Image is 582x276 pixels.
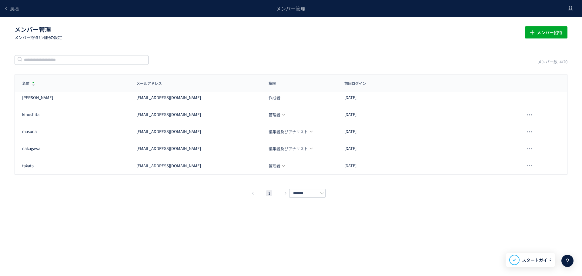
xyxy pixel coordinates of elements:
button: メンバー招待 [525,26,567,38]
div: [DATE] [337,146,466,151]
div: [DATE] [337,163,466,169]
span: 管理者 [269,164,280,168]
div: [DATE] [337,112,466,118]
div: [PERSON_NAME] [22,95,53,101]
div: 管理者 [269,112,286,118]
div: [EMAIL_ADDRESS][DOMAIN_NAME] [136,129,201,135]
span: 戻る [10,5,20,12]
div: [EMAIL_ADDRESS][DOMAIN_NAME] [136,146,201,151]
div: [EMAIL_ADDRESS][DOMAIN_NAME] [136,112,201,118]
div: masuda [22,129,37,135]
span: 作成者 [269,96,280,100]
div: 管理者 [269,163,286,169]
div: [EMAIL_ADDRESS][DOMAIN_NAME] [136,95,201,101]
div: 編集者及びアナリスト [269,129,313,135]
div: nakagawa [22,146,40,151]
span: 編集者及びアナリスト [269,130,308,134]
span: メールアドレス [136,81,162,86]
span: 名前 [22,81,29,86]
div: [DATE] [337,129,466,135]
div: takata [22,163,34,169]
div: kinoshita [22,112,39,118]
p: メンバー招待と権限の設定 [15,35,518,40]
div: メンバー数: 4/20 [538,59,567,65]
h1: メンバー管理 [15,25,518,40]
div: [DATE] [337,95,466,101]
div: pagination [15,190,567,197]
span: 編集者及びアナリスト [269,147,308,151]
div: 編集者及びアナリスト [269,146,313,152]
span: 管理者 [269,113,280,117]
li: 1 [266,190,272,196]
span: 権限 [269,81,276,86]
div: [EMAIL_ADDRESS][DOMAIN_NAME] [136,163,201,169]
span: スタートガイド [522,257,552,263]
span: メンバー招待 [537,26,562,38]
span: 前回ログイン [344,81,366,86]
